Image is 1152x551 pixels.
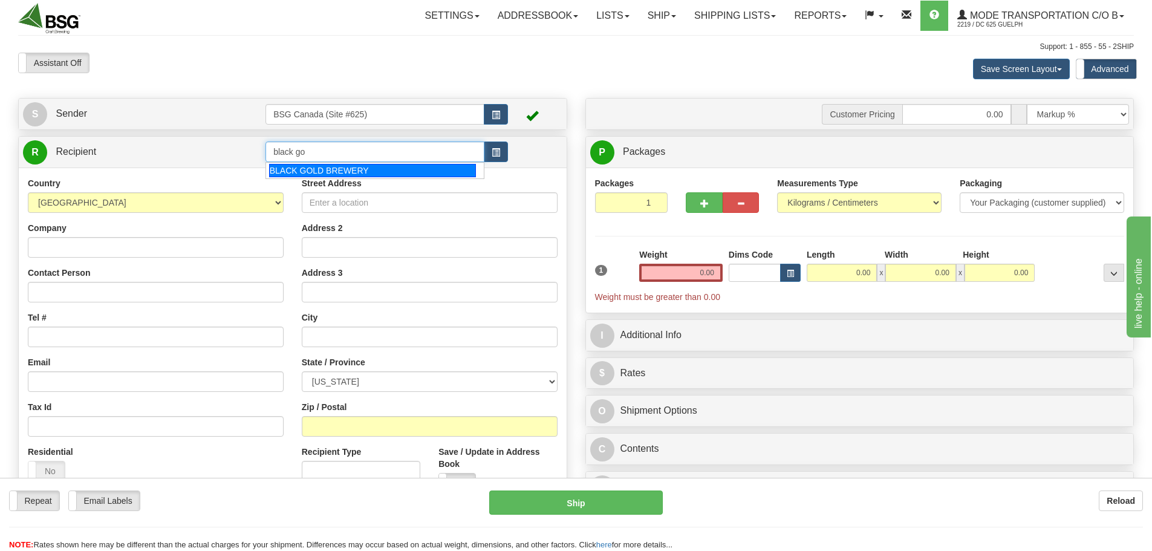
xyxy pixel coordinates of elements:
[590,399,1130,423] a: OShipment Options
[302,446,362,458] label: Recipient Type
[265,142,484,162] input: Recipient Id
[9,7,112,22] div: live help - online
[973,59,1070,79] button: Save Screen Layout
[595,265,608,276] span: 1
[18,42,1134,52] div: Support: 1 - 855 - 55 - 2SHIP
[590,475,1130,500] a: CCustoms
[590,323,1130,348] a: IAdditional Info
[1107,496,1135,506] b: Reload
[590,140,614,165] span: P
[302,311,317,324] label: City
[639,1,685,31] a: Ship
[807,249,835,261] label: Length
[439,474,475,493] label: No
[1099,491,1143,511] button: Reload
[596,540,612,549] a: here
[28,446,73,458] label: Residential
[302,267,343,279] label: Address 3
[1104,264,1124,282] div: ...
[590,361,614,385] span: $
[729,249,773,261] label: Dims Code
[590,361,1130,386] a: $Rates
[590,475,614,500] span: C
[777,177,858,189] label: Measurements Type
[590,140,1130,165] a: P Packages
[302,356,365,368] label: State / Province
[960,177,1002,189] label: Packaging
[19,53,89,73] label: Assistant Off
[302,401,347,413] label: Zip / Postal
[302,177,362,189] label: Street Address
[269,164,477,177] div: BLACK GOLD BREWERY
[1076,59,1136,79] label: Advanced
[23,140,47,165] span: R
[28,461,65,481] label: No
[885,249,908,261] label: Width
[23,102,47,126] span: S
[69,491,140,510] label: Email Labels
[639,249,667,261] label: Weight
[489,1,588,31] a: Addressbook
[9,540,33,549] span: NOTE:
[18,3,80,34] img: logo2219.jpg
[877,264,885,282] span: x
[28,177,60,189] label: Country
[489,491,663,515] button: Ship
[623,146,665,157] span: Packages
[10,491,59,510] label: Repeat
[590,399,614,423] span: O
[590,437,1130,461] a: CContents
[28,356,50,368] label: Email
[28,267,90,279] label: Contact Person
[28,311,47,324] label: Tel #
[785,1,856,31] a: Reports
[948,1,1133,31] a: Mode Transportation c/o B 2219 / DC 625 Guelph
[957,19,1048,31] span: 2219 / DC 625 Guelph
[1124,214,1151,337] iframe: chat widget
[56,146,96,157] span: Recipient
[685,1,785,31] a: Shipping lists
[587,1,638,31] a: Lists
[595,177,634,189] label: Packages
[956,264,965,282] span: x
[265,104,484,125] input: Sender Id
[23,140,239,165] a: R Recipient
[416,1,489,31] a: Settings
[967,10,1118,21] span: Mode Transportation c/o B
[302,222,343,234] label: Address 2
[822,104,902,125] span: Customer Pricing
[28,222,67,234] label: Company
[28,401,51,413] label: Tax Id
[56,108,87,119] span: Sender
[595,292,721,302] span: Weight must be greater than 0.00
[438,446,557,470] label: Save / Update in Address Book
[963,249,989,261] label: Height
[23,102,265,126] a: S Sender
[590,324,614,348] span: I
[590,437,614,461] span: C
[302,192,558,213] input: Enter a location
